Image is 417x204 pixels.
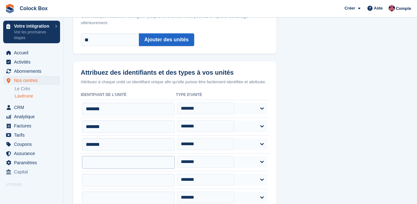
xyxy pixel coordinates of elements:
[374,5,383,11] span: Aide
[14,158,52,167] span: Paramètres
[3,48,60,57] a: menu
[3,167,60,176] a: menu
[14,140,52,149] span: Coupons
[3,103,60,112] a: menu
[389,5,395,11] img: Christophe Cloysil
[14,131,52,139] span: Tarifs
[14,121,52,130] span: Factures
[3,112,60,121] a: menu
[3,67,60,76] a: menu
[3,76,60,85] a: menu
[3,149,60,158] a: menu
[14,190,52,199] span: Boutique en ligne
[3,121,60,130] a: menu
[81,90,176,100] th: Identifiant de l'unité
[15,93,60,99] a: Lavérune
[81,69,234,76] strong: Attribuez des identifiants et des types à vos unités
[345,5,355,11] span: Créer
[14,67,52,76] span: Abonnements
[3,58,60,66] a: menu
[14,29,52,41] p: Voir les prochaines étapes
[5,4,15,13] img: stora-icon-8386f47178a22dfd0bd8f6a31ec36ba5ce8667c1dd55bd0f319d3a0aa187defe.svg
[14,112,52,121] span: Analytique
[81,79,269,85] p: Attribuez à chaque unité un identifiant unique afin qu'elle puisse être facilement identifiée et ...
[15,86,60,92] a: Le Crès
[14,103,52,112] span: CRM
[17,3,50,14] a: Colock Box
[14,167,52,176] span: Capital
[3,21,60,43] a: Votre intégration Voir les prochaines étapes
[3,140,60,149] a: menu
[14,149,52,158] span: Assurance
[14,24,52,28] p: Votre intégration
[396,5,411,12] span: Compte
[3,190,60,199] a: menu
[176,90,269,100] th: Type d'unité
[14,76,52,85] span: Nos centres
[3,158,60,167] a: menu
[14,58,52,66] span: Activités
[14,48,52,57] span: Accueil
[6,182,63,188] span: Vitrine
[139,33,194,46] button: Ajouter des unités
[81,13,269,26] p: Cela vous permettra d'en configurer jusqu'à 50 à la fois. Vous pourrez en ajouter davantage ultér...
[3,131,60,139] a: menu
